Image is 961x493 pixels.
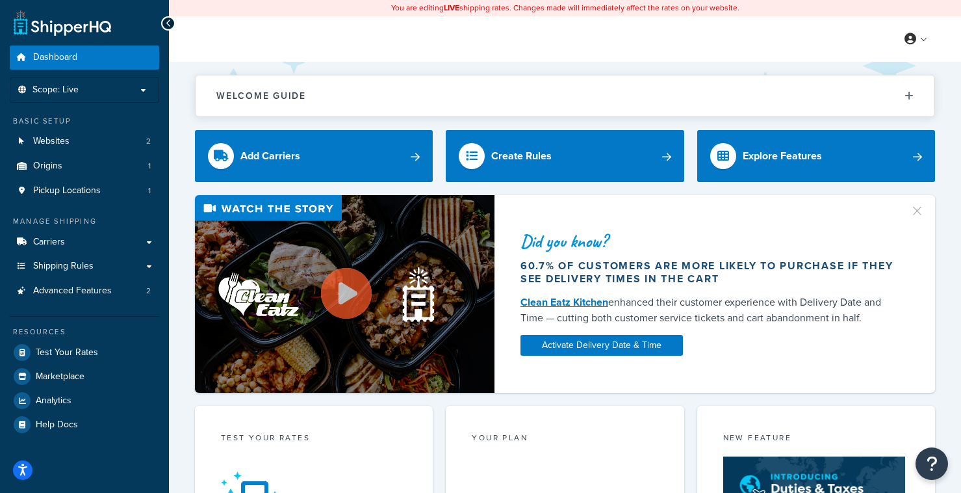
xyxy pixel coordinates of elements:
a: Websites2 [10,129,159,153]
a: Test Your Rates [10,341,159,364]
a: Pickup Locations1 [10,179,159,203]
span: Advanced Features [33,286,112,297]
span: Pickup Locations [33,185,101,196]
div: Did you know? [520,232,904,250]
a: Clean Eatz Kitchen [520,295,608,310]
img: Video thumbnail [195,195,494,393]
span: Dashboard [33,52,77,63]
a: Marketplace [10,365,159,388]
a: Carriers [10,230,159,254]
div: Create Rules [491,147,552,165]
button: Open Resource Center [916,447,948,480]
div: Manage Shipping [10,216,159,227]
span: Help Docs [36,420,78,431]
span: Scope: Live [32,85,79,96]
span: Origins [33,161,62,172]
div: New Feature [723,432,909,447]
a: Advanced Features2 [10,279,159,303]
button: Welcome Guide [196,75,934,116]
b: LIVE [444,2,459,14]
a: Help Docs [10,413,159,436]
a: Explore Features [697,130,935,182]
span: 1 [148,185,151,196]
div: Test your rates [221,432,407,447]
span: Marketplace [36,371,84,382]
a: Activate Delivery Date & Time [520,335,683,356]
span: Analytics [36,395,71,406]
span: Test Your Rates [36,347,98,358]
span: 2 [146,286,151,297]
div: Your Plan [472,432,658,447]
span: 1 [148,161,151,172]
span: Carriers [33,237,65,248]
div: Add Carriers [240,147,300,165]
li: Websites [10,129,159,153]
a: Create Rules [446,130,684,182]
a: Analytics [10,389,159,412]
div: 60.7% of customers are more likely to purchase if they see delivery times in the cart [520,260,904,286]
span: Shipping Rules [33,261,94,272]
li: Advanced Features [10,279,159,303]
a: Dashboard [10,46,159,70]
div: Basic Setup [10,116,159,127]
div: Explore Features [743,147,822,165]
a: Add Carriers [195,130,433,182]
li: Origins [10,154,159,178]
span: 2 [146,136,151,147]
h2: Welcome Guide [216,91,306,101]
a: Shipping Rules [10,254,159,278]
span: Websites [33,136,70,147]
li: Pickup Locations [10,179,159,203]
div: Resources [10,326,159,338]
div: enhanced their customer experience with Delivery Date and Time — cutting both customer service ti... [520,295,904,326]
a: Origins1 [10,154,159,178]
